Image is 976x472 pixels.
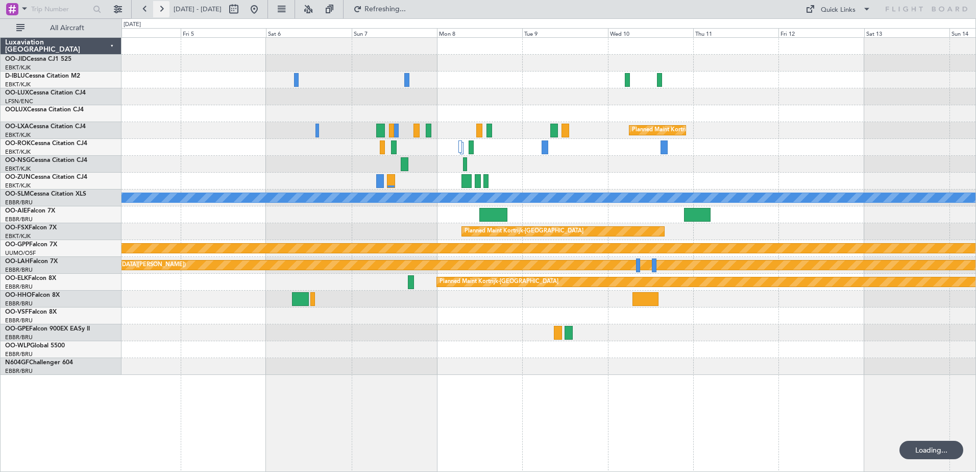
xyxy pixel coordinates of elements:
[864,28,949,37] div: Sat 13
[5,275,56,281] a: OO-ELKFalcon 8X
[5,157,87,163] a: OO-NSGCessna Citation CJ4
[5,232,31,240] a: EBKT/KJK
[5,225,29,231] span: OO-FSX
[5,283,33,291] a: EBBR/BRU
[5,165,31,173] a: EBKT/KJK
[5,292,60,298] a: OO-HHOFalcon 8X
[5,191,86,197] a: OO-SLMCessna Citation XLS
[5,326,90,332] a: OO-GPEFalcon 900EX EASy II
[5,90,86,96] a: OO-LUXCessna Citation CJ4
[5,326,29,332] span: OO-GPE
[5,140,31,147] span: OO-ROK
[5,292,32,298] span: OO-HHO
[95,28,181,37] div: Thu 4
[437,28,522,37] div: Mon 8
[899,441,963,459] div: Loading...
[5,249,36,257] a: UUMO/OSF
[5,81,31,88] a: EBKT/KJK
[5,140,87,147] a: OO-ROKCessna Citation CJ4
[5,148,31,156] a: EBKT/KJK
[608,28,693,37] div: Wed 10
[5,182,31,190] a: EBKT/KJK
[5,309,29,315] span: OO-VSF
[5,266,33,274] a: EBBR/BRU
[821,5,856,15] div: Quick Links
[5,131,31,139] a: EBKT/KJK
[5,124,86,130] a: OO-LXACessna Citation CJ4
[5,199,33,206] a: EBBR/BRU
[5,98,33,105] a: LFSN/ENC
[5,208,55,214] a: OO-AIEFalcon 7X
[440,274,558,290] div: Planned Maint Kortrijk-[GEOGRAPHIC_DATA]
[778,28,864,37] div: Fri 12
[5,343,30,349] span: OO-WLP
[5,107,84,113] a: OOLUXCessna Citation CJ4
[5,360,29,366] span: N604GF
[181,28,266,37] div: Fri 5
[5,174,31,180] span: OO-ZUN
[5,242,57,248] a: OO-GPPFalcon 7X
[27,25,108,32] span: All Aircraft
[124,20,141,29] div: [DATE]
[5,343,65,349] a: OO-WLPGlobal 5500
[800,1,876,17] button: Quick Links
[11,20,111,36] button: All Aircraft
[5,367,33,375] a: EBBR/BRU
[5,124,29,130] span: OO-LXA
[349,1,410,17] button: Refreshing...
[5,317,33,324] a: EBBR/BRU
[5,64,31,72] a: EBKT/KJK
[364,6,407,13] span: Refreshing...
[5,216,33,223] a: EBBR/BRU
[174,5,222,14] span: [DATE] - [DATE]
[5,90,29,96] span: OO-LUX
[5,350,33,358] a: EBBR/BRU
[5,242,29,248] span: OO-GPP
[522,28,607,37] div: Tue 9
[31,2,90,17] input: Trip Number
[5,56,27,62] span: OO-JID
[5,275,28,281] span: OO-ELK
[5,107,27,113] span: OOLUX
[5,73,25,79] span: D-IBLU
[352,28,437,37] div: Sun 7
[5,334,33,341] a: EBBR/BRU
[693,28,778,37] div: Thu 11
[266,28,351,37] div: Sat 6
[5,191,30,197] span: OO-SLM
[5,258,30,265] span: OO-LAH
[5,174,87,180] a: OO-ZUNCessna Citation CJ4
[5,56,71,62] a: OO-JIDCessna CJ1 525
[5,258,58,265] a: OO-LAHFalcon 7X
[5,225,57,231] a: OO-FSXFalcon 7X
[465,224,583,239] div: Planned Maint Kortrijk-[GEOGRAPHIC_DATA]
[632,123,751,138] div: Planned Maint Kortrijk-[GEOGRAPHIC_DATA]
[5,309,57,315] a: OO-VSFFalcon 8X
[5,360,73,366] a: N604GFChallenger 604
[5,300,33,308] a: EBBR/BRU
[5,157,31,163] span: OO-NSG
[5,73,80,79] a: D-IBLUCessna Citation M2
[5,208,27,214] span: OO-AIE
